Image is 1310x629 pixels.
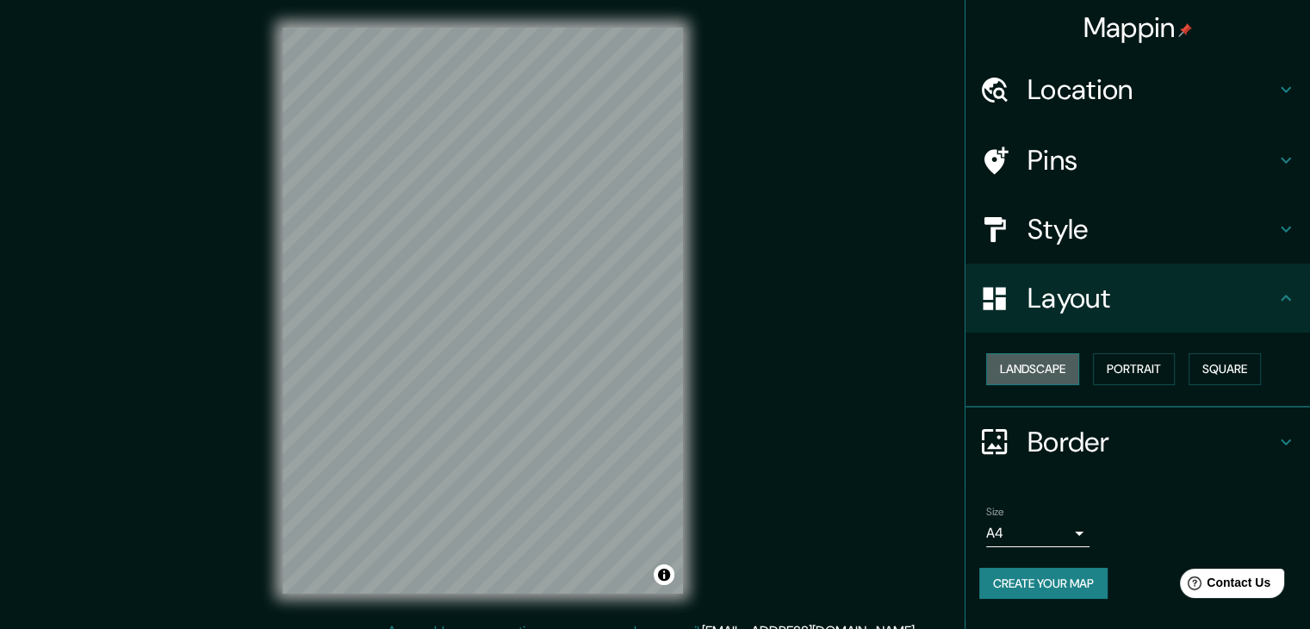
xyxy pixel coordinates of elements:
div: Pins [965,126,1310,195]
div: Location [965,55,1310,124]
h4: Location [1028,72,1276,107]
div: Border [965,408,1310,476]
div: Layout [965,264,1310,333]
h4: Layout [1028,281,1276,315]
button: Create your map [979,568,1108,600]
label: Size [986,504,1004,519]
h4: Style [1028,212,1276,246]
button: Toggle attribution [654,564,674,585]
div: A4 [986,520,1090,547]
h4: Mappin [1083,10,1193,45]
div: Style [965,195,1310,264]
h4: Border [1028,425,1276,459]
canvas: Map [282,28,683,594]
button: Landscape [986,353,1079,385]
img: pin-icon.png [1178,23,1192,37]
h4: Pins [1028,143,1276,177]
button: Portrait [1093,353,1175,385]
iframe: Help widget launcher [1157,562,1291,610]
button: Square [1189,353,1261,385]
